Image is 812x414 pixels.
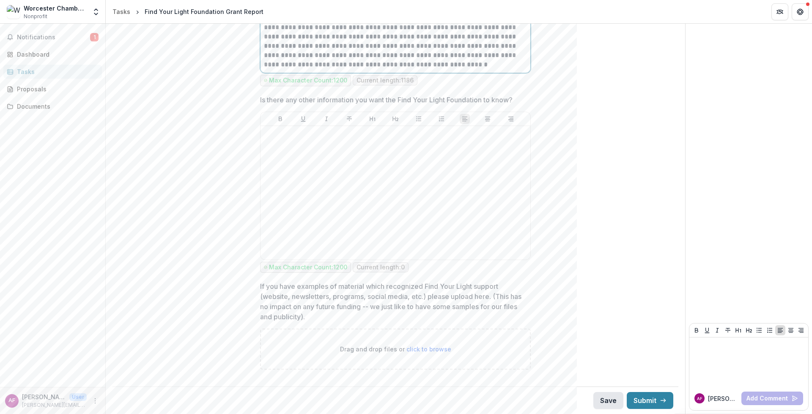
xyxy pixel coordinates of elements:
[357,77,414,84] p: Current length: 1186
[269,264,347,271] p: Max Character Count: 1200
[22,401,87,409] p: [PERSON_NAME][EMAIL_ADDRESS][DOMAIN_NAME]
[627,392,673,409] button: Submit
[708,394,738,403] p: [PERSON_NAME]
[109,5,267,18] nav: breadcrumb
[691,325,702,335] button: Bold
[17,85,95,93] div: Proposals
[112,7,130,16] div: Tasks
[460,114,470,124] button: Align Left
[321,114,332,124] button: Italicize
[414,114,424,124] button: Bullet List
[771,3,788,20] button: Partners
[145,7,263,16] div: Find Your Light Foundation Grant Report
[260,281,526,322] p: If you have examples of material which recognized Find Your Light support (website, newsletters, ...
[8,398,15,403] div: Ariana Falk
[269,77,347,84] p: Max Character Count: 1200
[733,325,743,335] button: Heading 1
[754,325,764,335] button: Bullet List
[90,3,102,20] button: Open entity switcher
[483,114,493,124] button: Align Center
[723,325,733,335] button: Strike
[3,99,102,113] a: Documents
[17,102,95,111] div: Documents
[506,114,516,124] button: Align Right
[7,5,20,19] img: Worcester Chamber Music Society, Inc.
[69,393,87,401] p: User
[357,264,405,271] p: Current length: 0
[368,114,378,124] button: Heading 1
[109,5,134,18] a: Tasks
[3,30,102,44] button: Notifications1
[90,33,99,41] span: 1
[90,396,100,406] button: More
[390,114,401,124] button: Heading 2
[340,345,451,354] p: Drag and drop files or
[786,325,796,335] button: Align Center
[3,65,102,79] a: Tasks
[260,95,513,105] p: Is there any other information you want the Find Your Light Foundation to know?
[3,82,102,96] a: Proposals
[406,345,451,353] span: click to browse
[22,392,66,401] p: [PERSON_NAME]
[712,325,722,335] button: Italicize
[344,114,354,124] button: Strike
[17,34,90,41] span: Notifications
[697,397,702,401] div: Ariana Falk
[298,114,308,124] button: Underline
[17,67,95,76] div: Tasks
[744,325,754,335] button: Heading 2
[796,325,806,335] button: Align Right
[741,392,803,405] button: Add Comment
[765,325,775,335] button: Ordered List
[702,325,712,335] button: Underline
[593,392,623,409] button: Save
[3,47,102,61] a: Dashboard
[24,4,87,13] div: Worcester Chamber Music Society, Inc.
[792,3,809,20] button: Get Help
[436,114,447,124] button: Ordered List
[775,325,785,335] button: Align Left
[275,114,285,124] button: Bold
[17,50,95,59] div: Dashboard
[24,13,47,20] span: Nonprofit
